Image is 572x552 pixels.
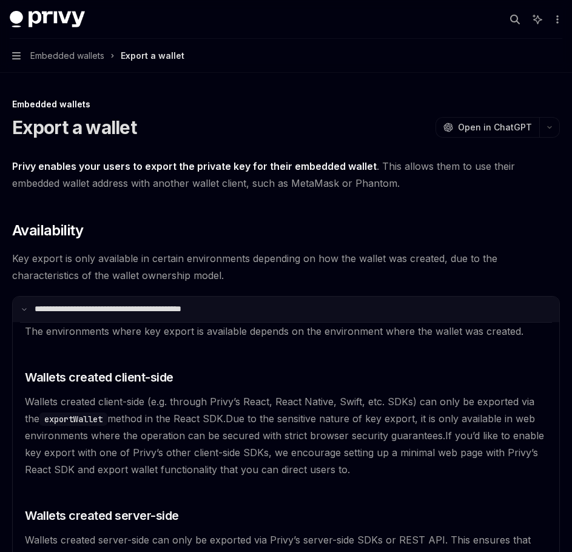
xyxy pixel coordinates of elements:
[25,412,535,442] span: Due to the sensitive nature of key export, it is only available in web environments where the ope...
[39,412,107,426] code: exportWallet
[12,116,136,138] h1: Export a wallet
[25,325,523,337] span: The environments where key export is available depends on the environment where the wallet was cr...
[30,49,104,63] span: Embedded wallets
[12,160,377,172] strong: Privy enables your users to export the private key for their embedded wallet
[12,250,560,284] span: Key export is only available in certain environments depending on how the wallet was created, due...
[10,11,85,28] img: dark logo
[12,221,84,240] span: Availability
[550,11,562,28] button: More actions
[12,98,560,110] div: Embedded wallets
[25,395,534,425] span: Wallets created client-side (e.g. through Privy’s React, React Native, Swift, etc. SDKs) can only...
[25,507,179,524] span: Wallets created server-side
[12,158,560,192] span: . This allows them to use their embedded wallet address with another wallet client, such as MetaM...
[436,117,539,138] button: Open in ChatGPT
[25,369,173,386] span: Wallets created client-side
[25,429,544,476] span: If you’d like to enable key export with one of Privy’s other client-side SDKs, we encourage setti...
[458,121,532,133] span: Open in ChatGPT
[121,49,184,63] div: Export a wallet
